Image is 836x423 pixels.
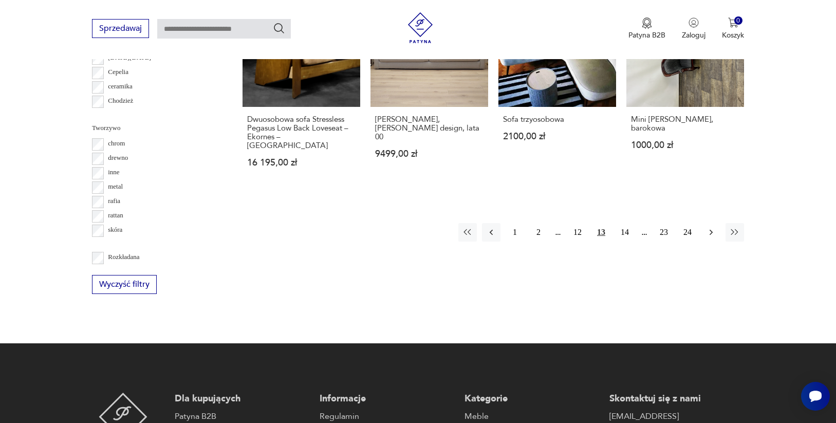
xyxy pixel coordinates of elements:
[503,115,611,124] h3: Sofa trzyosobowa
[678,223,697,242] button: 24
[616,223,634,242] button: 14
[628,30,665,40] p: Patyna B2B
[465,393,599,405] p: Kategorie
[108,224,122,235] p: skóra
[801,382,830,411] iframe: Smartsupp widget button
[689,17,699,28] img: Ikonka użytkownika
[320,410,454,422] a: Regulamin
[92,122,218,134] p: Tworzywo
[722,30,744,40] p: Koszyk
[628,17,665,40] button: Patyna B2B
[247,158,356,167] p: 16 195,00 zł
[108,81,133,92] p: ceramika
[108,138,125,149] p: chrom
[375,115,484,141] h3: [PERSON_NAME], [PERSON_NAME] design, lata 00
[108,167,119,178] p: inne
[682,17,705,40] button: Zaloguj
[175,393,309,405] p: Dla kupujących
[506,223,524,242] button: 1
[722,17,744,40] button: 0Koszyk
[529,223,548,242] button: 2
[320,393,454,405] p: Informacje
[108,181,123,192] p: metal
[108,95,133,106] p: Chodzież
[175,410,309,422] a: Patyna B2B
[92,26,149,33] a: Sprzedawaj
[108,238,127,250] p: tkanina
[728,17,738,28] img: Ikona koszyka
[108,109,133,121] p: Ćmielów
[108,66,128,78] p: Cepelia
[592,223,610,242] button: 13
[503,132,611,141] p: 2100,00 zł
[108,152,128,163] p: drewno
[273,22,285,34] button: Szukaj
[92,275,157,294] button: Wyczyść filtry
[631,141,739,150] p: 1000,00 zł
[465,410,599,422] a: Meble
[108,251,139,263] p: Rozkładana
[568,223,587,242] button: 12
[734,16,743,25] div: 0
[655,223,673,242] button: 23
[642,17,652,29] img: Ikona medalu
[375,150,484,158] p: 9499,00 zł
[405,12,436,43] img: Patyna - sklep z meblami i dekoracjami vintage
[108,210,123,221] p: rattan
[628,17,665,40] a: Ikona medaluPatyna B2B
[682,30,705,40] p: Zaloguj
[609,393,744,405] p: Skontaktuj się z nami
[247,115,356,150] h3: Dwuosobowa sofa Stressless Pegasus Low Back Loveseat – Ekornes – [GEOGRAPHIC_DATA]
[108,195,120,207] p: rafia
[92,19,149,38] button: Sprzedawaj
[631,115,739,133] h3: Mini [PERSON_NAME], barokowa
